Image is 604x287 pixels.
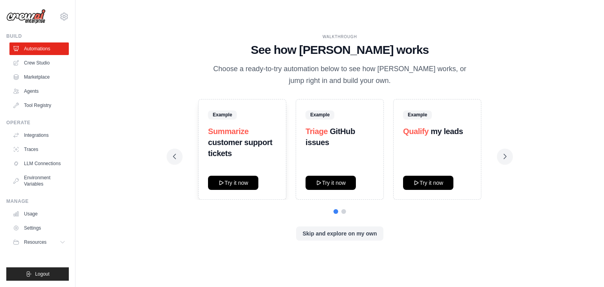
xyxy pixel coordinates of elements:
h1: See how [PERSON_NAME] works [173,43,506,57]
a: Usage [9,208,69,220]
a: Environment Variables [9,171,69,190]
div: WALKTHROUGH [173,34,506,40]
a: Agents [9,85,69,98]
iframe: Chat Widget [565,249,604,287]
button: Resources [9,236,69,248]
a: Tool Registry [9,99,69,112]
span: Logout [35,271,50,277]
p: Choose a ready-to-try automation below to see how [PERSON_NAME] works, or jump right in and build... [208,63,472,86]
a: Integrations [9,129,69,142]
div: Operate [6,120,69,126]
a: Marketplace [9,71,69,83]
span: Triage [306,127,328,136]
a: Crew Studio [9,57,69,69]
span: Summarize [208,127,249,136]
span: Resources [24,239,46,245]
a: Settings [9,222,69,234]
a: LLM Connections [9,157,69,170]
a: Automations [9,42,69,55]
span: Example [306,110,334,119]
div: Build [6,33,69,39]
div: Manage [6,198,69,204]
button: Try it now [306,176,356,190]
button: Skip and explore on my own [296,226,383,241]
button: Logout [6,267,69,281]
strong: GitHub issues [306,127,355,147]
span: Example [403,110,432,119]
img: Logo [6,9,46,24]
button: Try it now [403,176,453,190]
span: Qualify [403,127,429,136]
a: Traces [9,143,69,156]
button: Try it now [208,176,258,190]
strong: customer support tickets [208,138,273,158]
strong: my leads [431,127,463,136]
span: Example [208,110,237,119]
